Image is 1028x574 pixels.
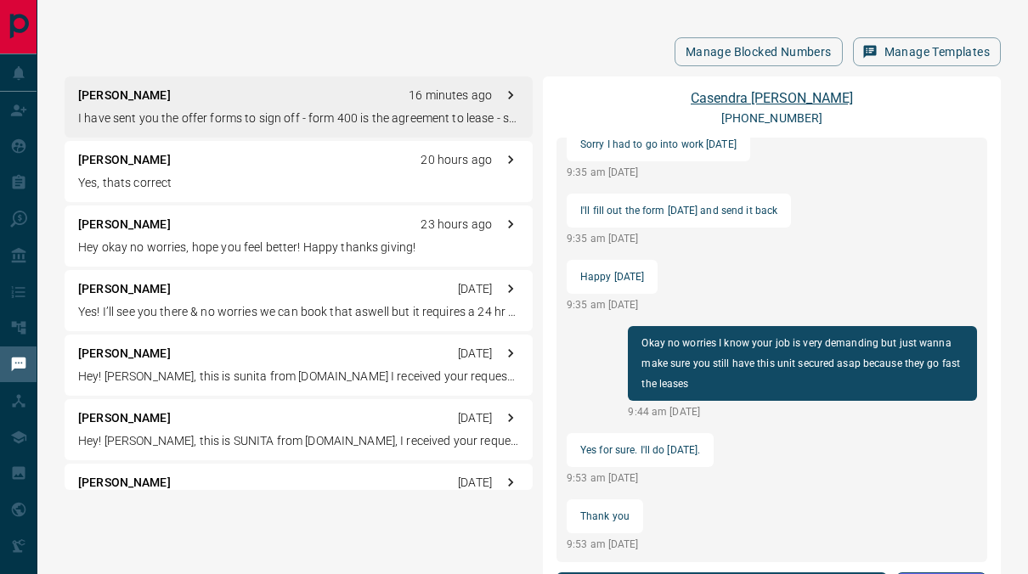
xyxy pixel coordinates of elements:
[458,409,492,427] p: [DATE]
[628,404,977,419] p: 9:44 am [DATE]
[421,216,492,234] p: 23 hours ago
[853,37,1001,66] button: Manage Templates
[567,297,658,312] p: 9:35 am [DATE]
[567,537,643,552] p: 9:53 am [DATE]
[580,506,630,526] p: Thank you
[580,267,644,287] p: Happy [DATE]
[675,37,843,66] button: Manage Blocked Numbers
[78,174,519,192] p: Yes, thats correct
[567,165,750,180] p: 9:35 am [DATE]
[691,90,853,106] a: Casendra [PERSON_NAME]
[567,231,791,246] p: 9:35 am [DATE]
[78,151,171,169] p: [PERSON_NAME]
[78,87,171,104] p: [PERSON_NAME]
[78,110,519,127] p: I have sent you the offer forms to sign off - form 400 is the agreement to lease - schedule A, b ...
[78,303,519,321] p: Yes! I’ll see you there & no worries we can book that aswell but it requires a 24 hr notice
[567,470,714,486] p: 9:53 am [DATE]
[580,134,737,155] p: Sorry I had to go into work [DATE]
[78,409,171,427] p: [PERSON_NAME]
[580,200,777,221] p: I'll fill out the form [DATE] and send it back
[641,333,963,394] p: Okay no worries I know your job is very demanding but just wanna make sure you still have this un...
[409,87,492,104] p: 16 minutes ago
[78,216,171,234] p: [PERSON_NAME]
[78,345,171,363] p: [PERSON_NAME]
[458,280,492,298] p: [DATE]
[458,345,492,363] p: [DATE]
[721,110,823,127] p: [PHONE_NUMBER]
[78,280,171,298] p: [PERSON_NAME]
[78,368,519,385] p: Hey! [PERSON_NAME], this is sunita from [DOMAIN_NAME] I received your request to view- [STREET_AD...
[421,151,492,169] p: 20 hours ago
[580,440,700,460] p: Yes for sure. I'll do [DATE].
[458,474,492,492] p: [DATE]
[78,239,519,256] p: Hey okay no worries, hope you feel better! Happy thanks giving!
[78,474,171,492] p: [PERSON_NAME]
[78,432,519,450] p: Hey! [PERSON_NAME], this is SUNITA from [DOMAIN_NAME], I received your request to view, when are ...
